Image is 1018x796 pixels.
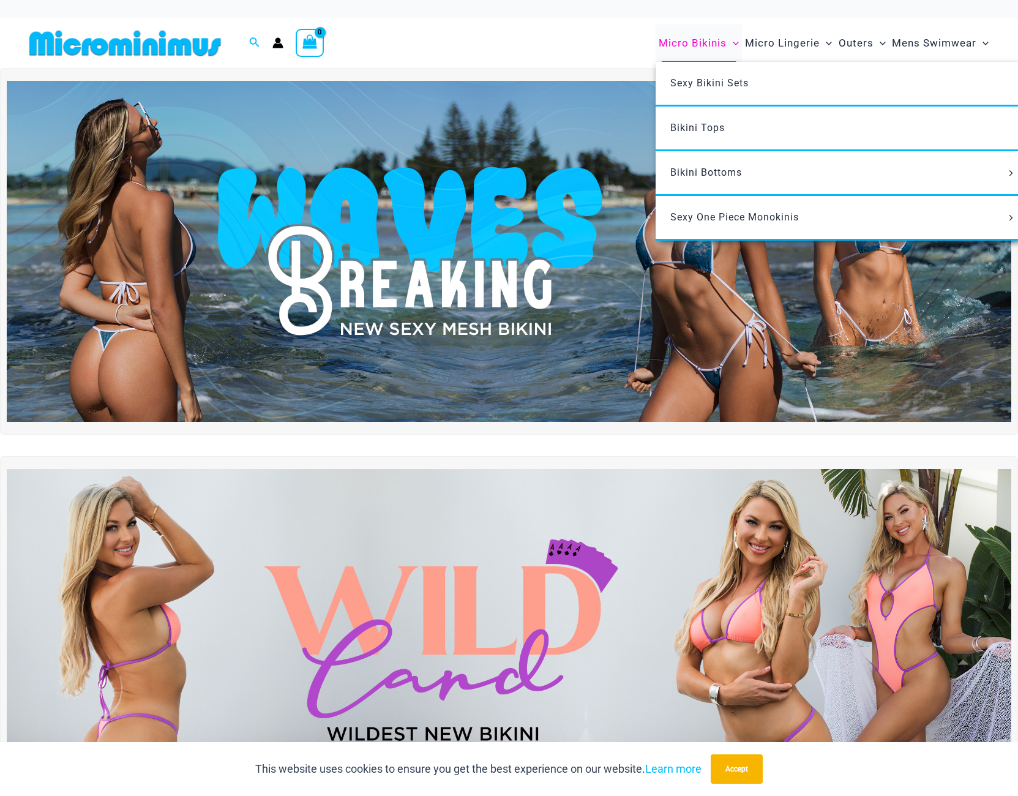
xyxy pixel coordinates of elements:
span: Menu Toggle [976,28,989,59]
a: View Shopping Cart, empty [296,29,324,57]
span: Sexy One Piece Monokinis [670,211,799,223]
span: Bikini Bottoms [670,167,742,178]
span: Menu Toggle [1005,170,1018,176]
span: Menu Toggle [874,28,886,59]
span: Mens Swimwear [892,28,976,59]
span: Menu Toggle [727,28,739,59]
span: Outers [839,28,874,59]
nav: Site Navigation [654,23,994,64]
a: OutersMenu ToggleMenu Toggle [836,24,889,62]
a: Mens SwimwearMenu ToggleMenu Toggle [889,24,992,62]
span: Sexy Bikini Sets [670,77,749,89]
button: Accept [711,754,763,784]
span: Menu Toggle [1005,215,1018,221]
span: Micro Lingerie [745,28,820,59]
a: Account icon link [272,37,283,48]
a: Micro BikinisMenu ToggleMenu Toggle [656,24,742,62]
p: This website uses cookies to ensure you get the best experience on our website. [255,760,702,778]
img: Waves Breaking Ocean Bikini Pack [7,81,1011,422]
span: Micro Bikinis [659,28,727,59]
a: Learn more [645,762,702,775]
a: Micro LingerieMenu ToggleMenu Toggle [742,24,835,62]
span: Menu Toggle [820,28,832,59]
span: Bikini Tops [670,122,725,133]
a: Search icon link [249,36,260,51]
img: MM SHOP LOGO FLAT [24,29,226,57]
